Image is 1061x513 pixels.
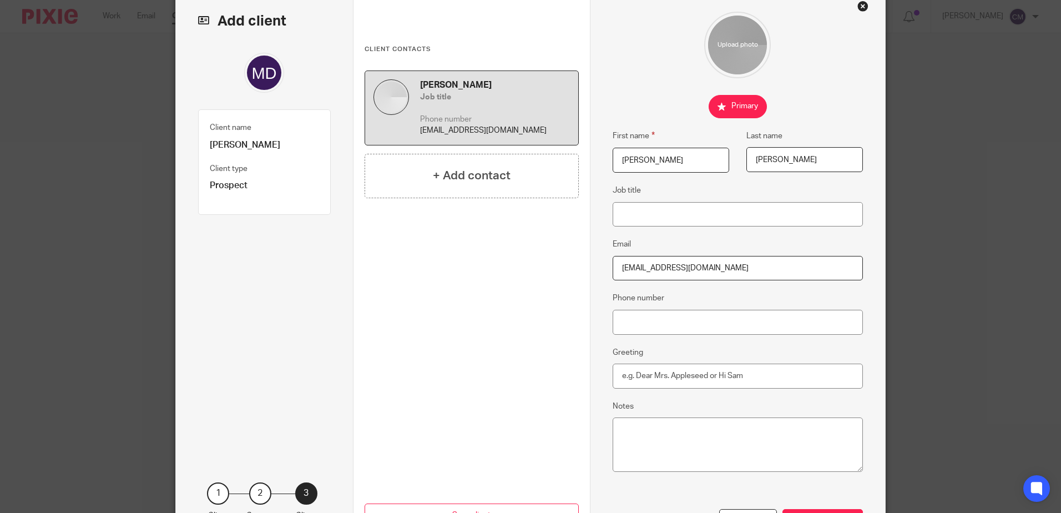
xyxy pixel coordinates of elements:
[210,122,251,133] label: Client name
[857,1,868,12] div: Close this dialog window
[433,167,511,184] h4: + Add contact
[210,163,247,174] label: Client type
[613,347,643,358] label: Greeting
[373,79,409,115] img: default.jpg
[207,482,229,505] div: 1
[295,482,317,505] div: 3
[365,45,579,54] h3: Client contacts
[613,293,664,304] label: Phone number
[613,185,641,196] label: Job title
[198,12,331,31] h2: Add client
[613,129,655,142] label: First name
[613,364,863,389] input: e.g. Dear Mrs. Appleseed or Hi Sam
[420,79,570,91] h4: [PERSON_NAME]
[746,130,782,142] label: Last name
[613,401,634,412] label: Notes
[244,53,284,93] img: svg%3E
[249,482,271,505] div: 2
[420,92,570,103] h5: Job title
[420,125,570,136] p: [EMAIL_ADDRESS][DOMAIN_NAME]
[420,114,570,125] p: Phone number
[613,239,631,250] label: Email
[210,180,319,192] p: Prospect
[210,139,319,151] p: [PERSON_NAME]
